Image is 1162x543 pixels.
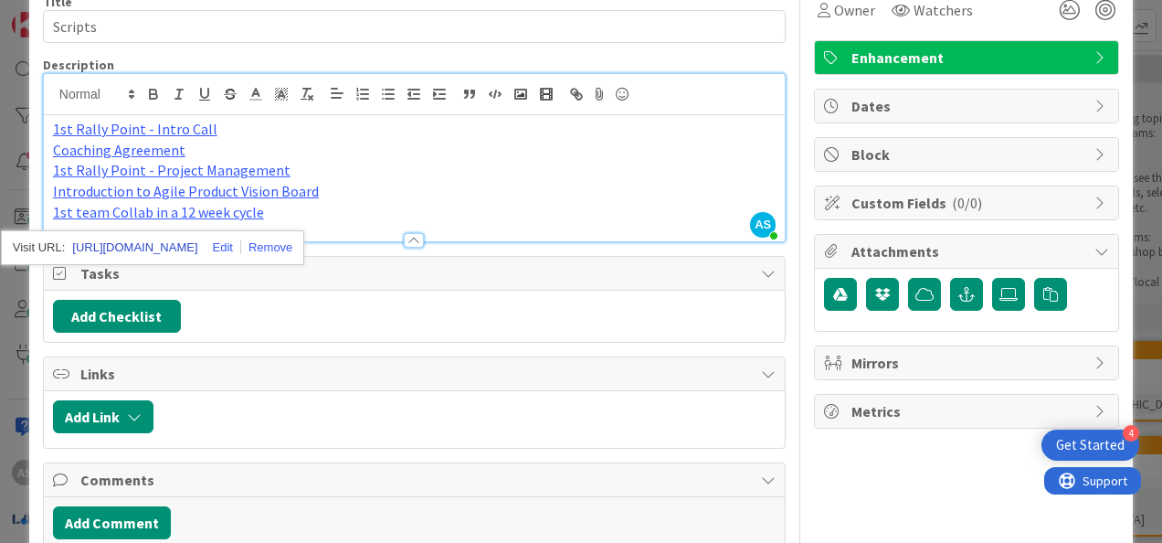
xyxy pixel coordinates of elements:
a: Coaching Agreement [53,141,185,159]
span: Attachments [851,240,1085,262]
span: Links [80,363,752,385]
span: ( 0/0 ) [952,194,982,212]
span: Metrics [851,400,1085,422]
span: Block [851,144,1085,165]
span: Support [38,3,83,25]
a: 1st Rally Point - Intro Call [53,120,217,138]
button: Add Comment [53,506,171,539]
input: type card name here... [43,10,786,43]
span: Tasks [80,262,752,284]
span: AS [750,212,776,238]
span: Custom Fields [851,192,1085,214]
span: Mirrors [851,352,1085,374]
button: Add Checklist [53,300,181,333]
span: Enhancement [851,47,1085,69]
span: Dates [851,95,1085,117]
a: 1st Rally Point - Project Management [53,161,290,179]
div: Get Started [1056,436,1125,454]
button: Add Link [53,400,153,433]
span: Comments [80,469,752,491]
a: 1st team Collab in a 12 week cycle [53,203,264,221]
a: [URL][DOMAIN_NAME] [72,236,197,260]
a: Introduction to Agile Product Vision Board [53,182,319,200]
div: 4 [1123,425,1139,442]
span: Description [43,57,114,73]
div: Open Get Started checklist, remaining modules: 4 [1041,430,1139,461]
